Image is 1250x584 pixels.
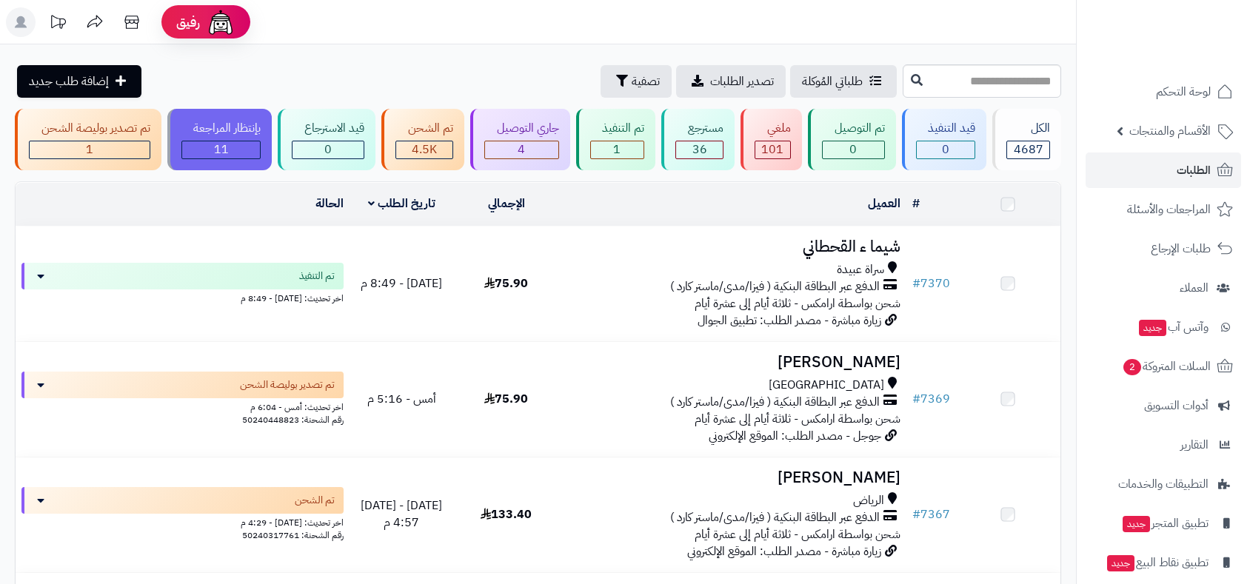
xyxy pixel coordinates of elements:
a: تاريخ الطلب [368,195,435,212]
span: التقارير [1180,434,1209,455]
a: طلباتي المُوكلة [790,65,897,98]
h3: [PERSON_NAME] [564,354,900,371]
div: 101 [755,141,790,158]
div: 1 [30,141,150,158]
span: 1 [86,141,93,158]
span: التطبيقات والخدمات [1118,474,1209,494]
span: الأقسام والمنتجات [1129,121,1211,141]
div: تم التوصيل [822,120,885,137]
span: [DATE] - 8:49 م [361,275,442,292]
button: تصفية [601,65,672,98]
span: شحن بواسطة ارامكس - ثلاثة أيام إلى عشرة أيام [695,410,900,428]
span: تطبيق نقاط البيع [1106,552,1209,573]
span: الدفع عبر البطاقة البنكية ( فيزا/مدى/ماستر كارد ) [670,394,880,411]
a: إضافة طلب جديد [17,65,141,98]
div: 36 [676,141,723,158]
a: أدوات التسويق [1086,388,1241,423]
a: التقارير [1086,427,1241,463]
span: 75.90 [484,390,528,408]
span: تطبيق المتجر [1121,513,1209,534]
span: 133.40 [481,506,532,523]
a: الكل4687 [989,109,1064,170]
span: العملاء [1180,278,1209,298]
span: الدفع عبر البطاقة البنكية ( فيزا/مدى/ماستر كارد ) [670,278,880,295]
div: اخر تحديث: [DATE] - 8:49 م [21,289,344,305]
span: تم الشحن [295,493,335,508]
a: #7370 [912,275,950,292]
a: تم تصدير بوليصة الشحن 1 [12,109,164,170]
a: ملغي 101 [738,109,805,170]
h3: شيما ء القحطاني [564,238,900,255]
div: 11 [182,141,261,158]
span: تصدير الطلبات [710,73,774,90]
span: تصفية [632,73,660,90]
span: 4 [518,141,525,158]
span: 75.90 [484,275,528,292]
span: السلات المتروكة [1122,356,1211,377]
a: تم التنفيذ 1 [573,109,659,170]
a: العملاء [1086,270,1241,306]
span: رفيق [176,13,200,31]
span: 2 [1123,359,1141,375]
div: قيد التنفيذ [916,120,976,137]
span: 0 [849,141,857,158]
span: أدوات التسويق [1144,395,1209,416]
span: 0 [942,141,949,158]
span: # [912,275,920,292]
span: سراة عبيدة [837,261,884,278]
span: زيارة مباشرة - مصدر الطلب: تطبيق الجوال [698,312,881,329]
span: 0 [324,141,332,158]
div: 4532 [396,141,452,158]
a: لوحة التحكم [1086,74,1241,110]
h3: [PERSON_NAME] [564,469,900,486]
span: شحن بواسطة ارامكس - ثلاثة أيام إلى عشرة أيام [695,295,900,312]
span: المراجعات والأسئلة [1127,199,1211,220]
a: الحالة [315,195,344,212]
a: تحديثات المنصة [39,7,76,41]
a: #7367 [912,506,950,523]
span: الدفع عبر البطاقة البنكية ( فيزا/مدى/ماستر كارد ) [670,509,880,526]
span: 101 [761,141,783,158]
a: طلبات الإرجاع [1086,231,1241,266]
a: المراجعات والأسئلة [1086,192,1241,227]
span: جديد [1139,320,1166,336]
span: وآتس آب [1137,317,1209,338]
a: تطبيق نقاط البيعجديد [1086,545,1241,580]
div: جاري التوصيل [484,120,559,137]
span: رقم الشحنة: 50240448823 [242,413,344,426]
div: 4 [485,141,558,158]
span: طلبات الإرجاع [1151,238,1211,259]
div: قيد الاسترجاع [292,120,364,137]
span: 36 [692,141,707,158]
div: تم الشحن [395,120,453,137]
span: رقم الشحنة: 50240317761 [242,528,344,542]
img: logo-2.png [1149,41,1236,73]
div: بإنتظار المراجعة [181,120,261,137]
span: الطلبات [1177,160,1211,181]
div: 1 [591,141,644,158]
a: الطلبات [1086,152,1241,188]
span: تم التنفيذ [299,269,335,283]
span: الرياض [853,492,884,509]
span: تم تصدير بوليصة الشحن [240,377,335,392]
span: جوجل - مصدر الطلب: الموقع الإلكتروني [709,427,881,445]
a: مسترجع 36 [658,109,738,170]
span: 4.5K [412,141,437,158]
div: ملغي [755,120,791,137]
a: السلات المتروكة2 [1086,349,1241,384]
div: 0 [293,141,364,158]
a: وآتس آبجديد [1086,309,1241,345]
span: جديد [1123,516,1150,532]
a: تم الشحن 4.5K [378,109,467,170]
span: [DATE] - [DATE] 4:57 م [361,497,442,531]
span: أمس - 5:16 م [367,390,436,408]
div: اخر تحديث: أمس - 6:04 م [21,398,344,414]
span: إضافة طلب جديد [29,73,109,90]
a: قيد التنفيذ 0 [899,109,990,170]
div: تم تصدير بوليصة الشحن [29,120,150,137]
span: # [912,390,920,408]
a: قيد الاسترجاع 0 [275,109,378,170]
a: العميل [868,195,900,212]
span: # [912,506,920,523]
span: طلباتي المُوكلة [802,73,863,90]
